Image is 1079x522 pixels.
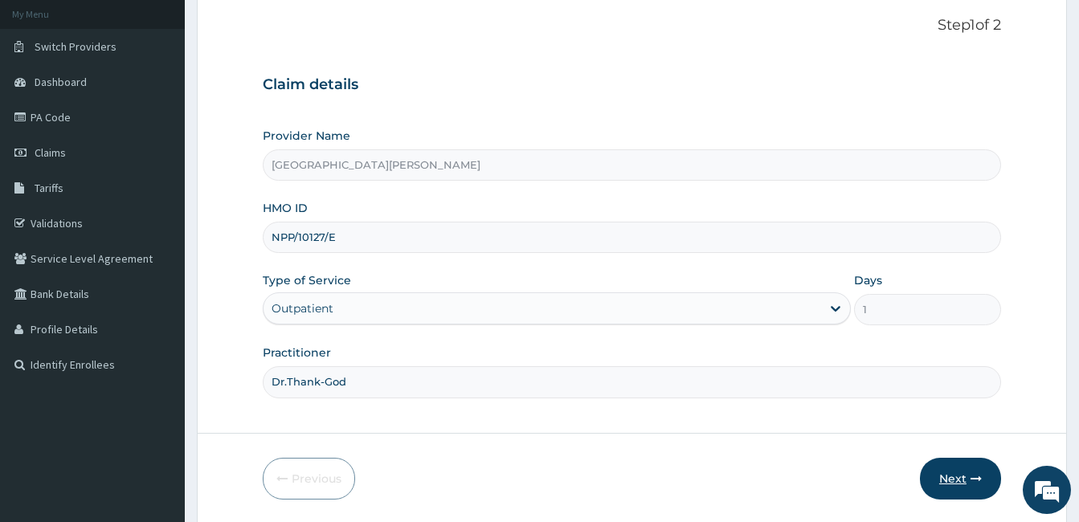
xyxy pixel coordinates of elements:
[263,272,351,288] label: Type of Service
[263,222,1001,253] input: Enter HMO ID
[35,75,87,89] span: Dashboard
[30,80,65,120] img: d_794563401_company_1708531726252_794563401
[263,458,355,500] button: Previous
[93,158,222,320] span: We're online!
[35,145,66,160] span: Claims
[264,8,302,47] div: Minimize live chat window
[84,90,270,111] div: Chat with us now
[263,200,308,216] label: HMO ID
[263,128,350,144] label: Provider Name
[35,181,63,195] span: Tariffs
[854,272,882,288] label: Days
[263,345,331,361] label: Practitioner
[920,458,1001,500] button: Next
[263,17,1001,35] p: Step 1 of 2
[8,350,306,406] textarea: Type your message and hit 'Enter'
[35,39,116,54] span: Switch Providers
[263,76,1001,94] h3: Claim details
[272,300,333,316] div: Outpatient
[263,366,1001,398] input: Enter Name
